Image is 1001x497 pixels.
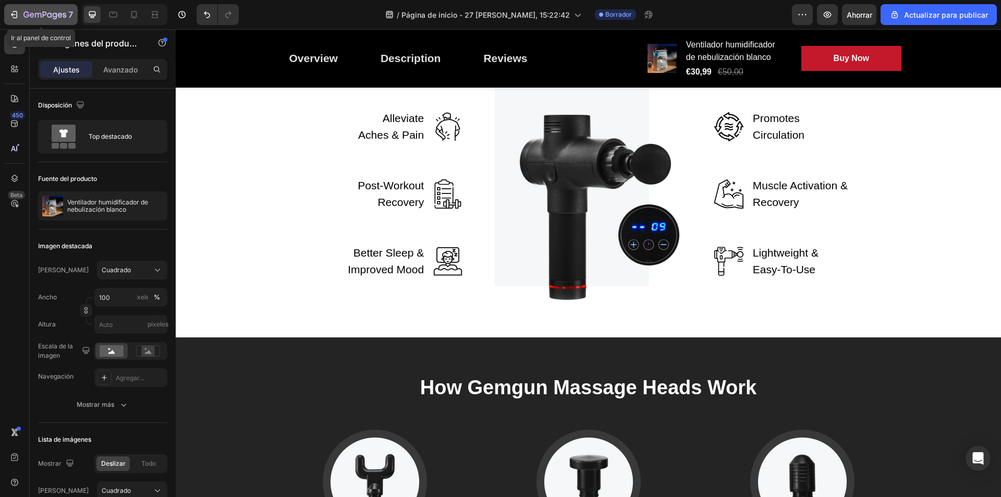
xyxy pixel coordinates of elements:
img: Alt Image [539,83,568,112]
button: Ahorrar [842,4,876,25]
font: [PERSON_NAME] [38,266,89,274]
p: Better Sleep & Improved Mood [158,215,249,248]
img: Alt Image [539,217,568,247]
div: €50,00 [541,35,569,50]
font: Escala de la imagen [38,342,73,359]
font: Borrador [605,10,632,18]
font: Mostrar más [77,401,114,408]
font: Mostrar [38,459,62,467]
font: Altura [38,320,56,328]
img: Alt Image [319,59,506,270]
font: Beta [10,191,22,199]
font: Actualizar para publicar [904,10,988,19]
button: Cuadrado [97,261,167,280]
font: 450 [12,112,23,119]
font: Cuadrado [102,487,131,494]
font: Lista de imágenes [38,435,91,443]
input: píxeles [94,315,167,334]
font: Ancho [38,293,57,301]
font: 7 [68,9,73,20]
font: Top destacado [89,132,132,140]
font: Imágenes del producto [51,38,142,49]
font: Navegación [38,372,74,380]
font: Imagen destacada [38,242,92,250]
div: Deshacer/Rehacer [197,4,239,25]
font: Deslizar [101,459,126,467]
font: Todo [141,459,156,467]
font: [PERSON_NAME] [38,487,89,494]
font: % [154,293,160,301]
iframe: Área de diseño [176,29,1001,497]
img: imagen de característica del producto [42,196,63,216]
font: / [397,10,399,19]
button: Actualizar para publicar [881,4,997,25]
font: píxeles [132,293,153,301]
font: Disposición [38,101,72,109]
font: píxeles [148,320,168,328]
button: % [136,291,149,304]
p: Alleviate Aches & Pain [179,81,249,114]
font: Fuente del producto [38,175,97,183]
input: píxeles% [94,288,167,307]
font: Ajustes [53,65,80,74]
img: Alt Image [258,150,287,179]
button: 7 [4,4,78,25]
button: Buy Now [626,17,725,42]
p: How Gemgun Massage Heads Work [9,347,816,371]
button: píxeles [151,291,163,304]
font: Página de inicio - 27 [PERSON_NAME], 15:22:42 [401,10,570,19]
img: Alt Image [539,150,568,179]
div: Abrir Intercom Messenger [966,446,991,471]
p: Lightweight & Easy-To-Use [577,215,673,248]
p: Post-Workout Recovery [179,148,249,181]
p: Promotes Circulation [577,81,673,114]
img: Alt Image [258,83,287,112]
img: Alt Image [258,217,287,247]
font: Ahorrar [847,10,872,19]
div: €30,99 [509,35,537,50]
font: Agregar... [116,374,144,382]
font: Avanzado [103,65,138,74]
button: Mostrar más [38,395,167,414]
p: Muscle Activation & Recovery [577,148,673,181]
font: Cuadrado [102,266,131,274]
div: Buy Now [658,23,693,35]
font: Ventilador humidificador de nebulización blanco [67,198,150,213]
p: Imágenes del producto [51,37,139,50]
